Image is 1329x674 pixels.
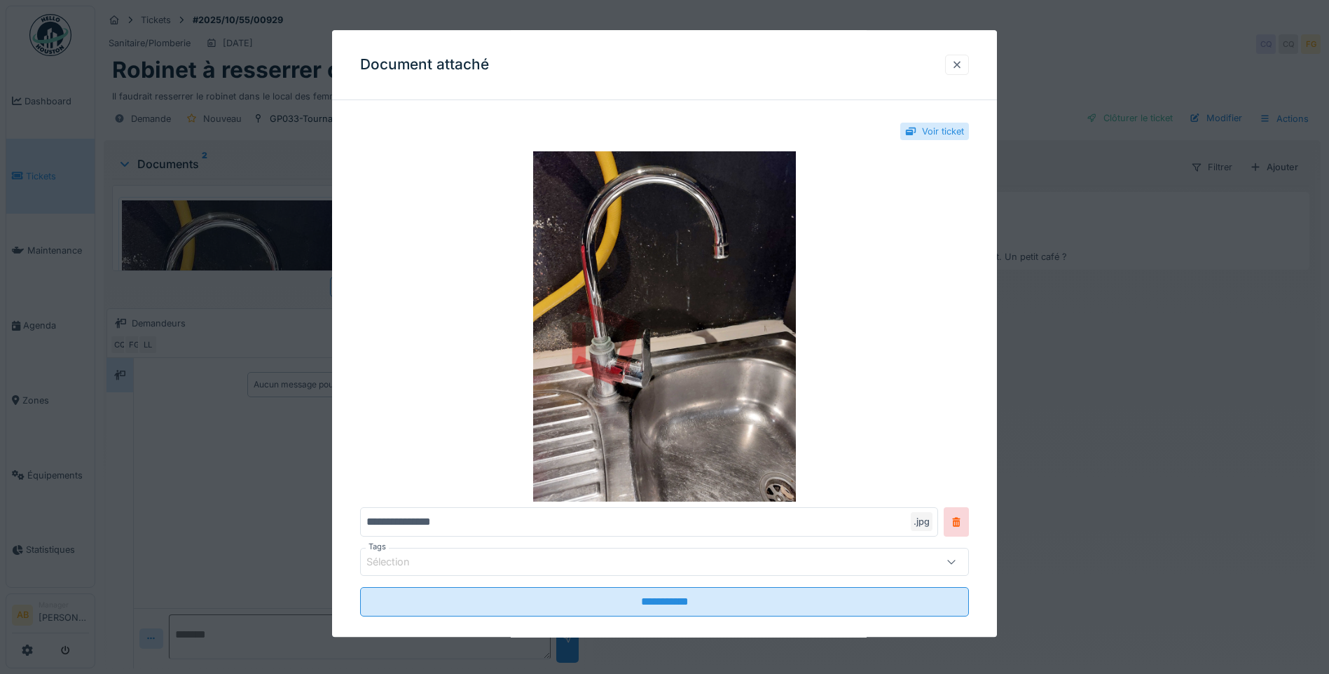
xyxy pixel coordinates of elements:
[360,56,489,74] h3: Document attaché
[922,125,964,138] div: Voir ticket
[911,512,932,531] div: .jpg
[360,151,969,502] img: 5a159331-6873-4136-9240-0dda8f65cf1b-20251007_134950.jpg
[366,541,389,553] label: Tags
[366,555,429,570] div: Sélection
